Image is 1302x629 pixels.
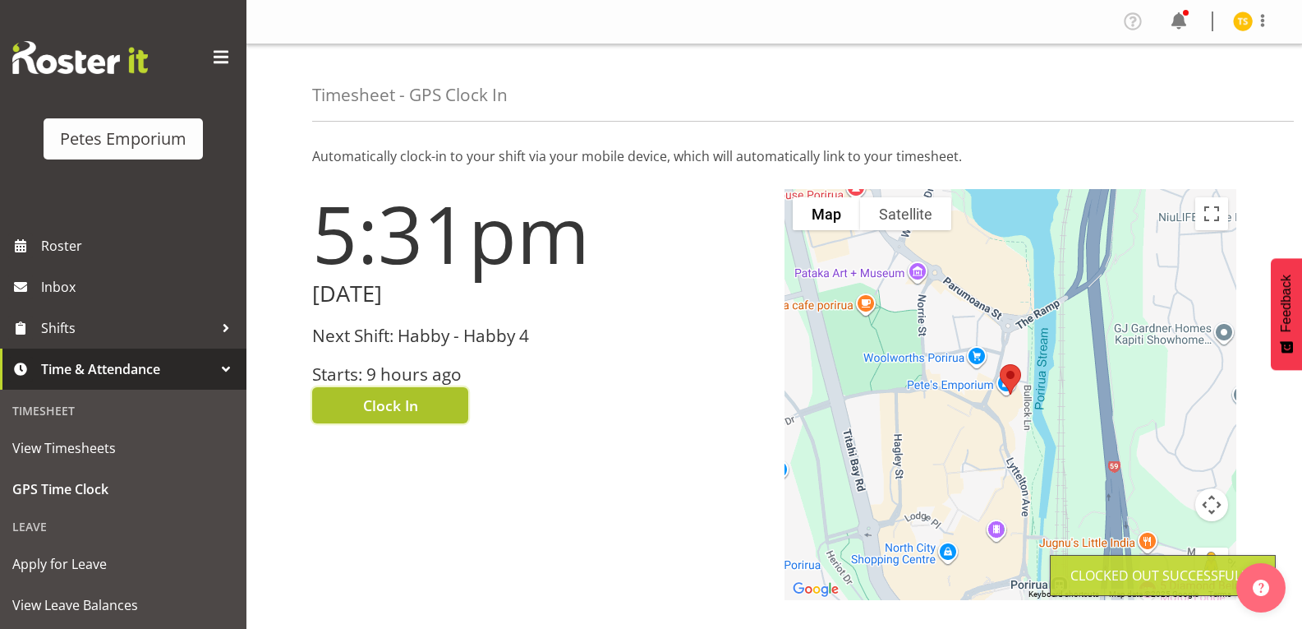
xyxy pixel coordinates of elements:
[312,86,508,104] h4: Timesheet - GPS Clock In
[312,365,765,384] h3: Starts: 9 hours ago
[789,579,843,600] img: Google
[12,552,234,576] span: Apply for Leave
[1279,275,1294,332] span: Feedback
[1195,197,1228,230] button: Toggle fullscreen view
[312,189,765,278] h1: 5:31pm
[1253,580,1269,596] img: help-xxl-2.png
[860,197,951,230] button: Show satellite imagery
[41,234,238,258] span: Roster
[12,593,234,617] span: View Leave Balances
[312,387,468,423] button: Clock In
[1233,12,1253,31] img: tamara-straker11292.jpg
[4,428,242,469] a: View Timesheets
[1028,589,1099,600] button: Keyboard shortcuts
[793,197,860,230] button: Show street map
[1195,548,1228,580] button: Drag Pegman onto the map to open Street View
[4,585,242,626] a: View Leave Balances
[12,41,148,74] img: Rosterit website logo
[312,281,765,307] h2: [DATE]
[12,436,234,460] span: View Timesheets
[1271,258,1302,370] button: Feedback - Show survey
[1070,566,1255,585] div: Clocked out Successfully
[4,543,242,585] a: Apply for Leave
[312,326,765,345] h3: Next Shift: Habby - Habby 4
[1195,488,1228,521] button: Map camera controls
[12,477,234,502] span: GPS Time Clock
[4,394,242,428] div: Timesheet
[789,579,843,600] a: Open this area in Google Maps (opens a new window)
[41,316,214,340] span: Shifts
[41,357,214,382] span: Time & Attendance
[60,127,186,151] div: Petes Emporium
[4,510,242,543] div: Leave
[41,275,238,299] span: Inbox
[363,395,418,416] span: Clock In
[4,469,242,510] a: GPS Time Clock
[312,146,1236,166] p: Automatically clock-in to your shift via your mobile device, which will automatically link to you...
